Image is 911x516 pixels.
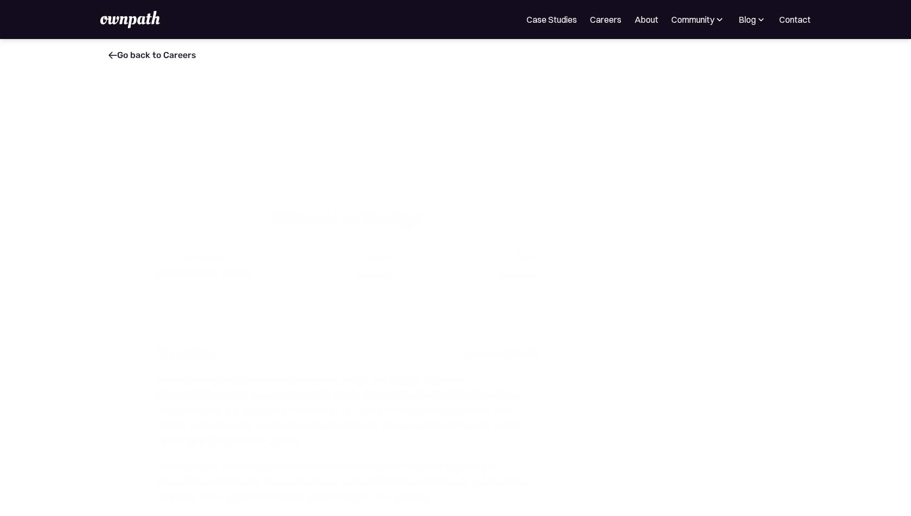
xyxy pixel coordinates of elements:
[158,207,537,231] h1: Director of Design
[510,347,537,358] div: [DATE]
[738,13,766,26] div: Blog
[108,50,117,61] span: 
[515,253,532,262] div: Type
[370,253,389,262] div: Level
[634,13,658,26] a: About
[590,13,621,26] a: Careers
[499,269,537,280] div: Full-time
[158,269,249,280] div: [GEOGRAPHIC_DATA]
[183,253,190,262] img: Location Icon - Job Board X Webflow Template
[158,372,537,448] p: ownpath is building one of the most exciting design and product studios in [GEOGRAPHIC_DATA], as ...
[158,459,537,505] p: In the last year, we have partnered with enterprises such as Hero Motocorp, Philips Innovation, a...
[357,269,391,280] div: Director
[108,50,196,60] a: Go back to Careers
[397,476,419,487] a: [URL]
[503,254,511,261] img: Clock Icon - Job Board X Webflow Template
[739,13,756,26] div: Blog
[373,476,395,487] a: [URL]
[194,253,224,262] div: Location
[779,13,811,26] a: Contact
[358,254,366,261] img: Graph Icon - Job Board X Webflow Template
[671,13,725,26] div: Community
[460,347,510,358] div: Updated on:
[527,13,577,26] a: Case Studies
[158,343,217,364] h2: Overview
[671,13,714,26] div: Community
